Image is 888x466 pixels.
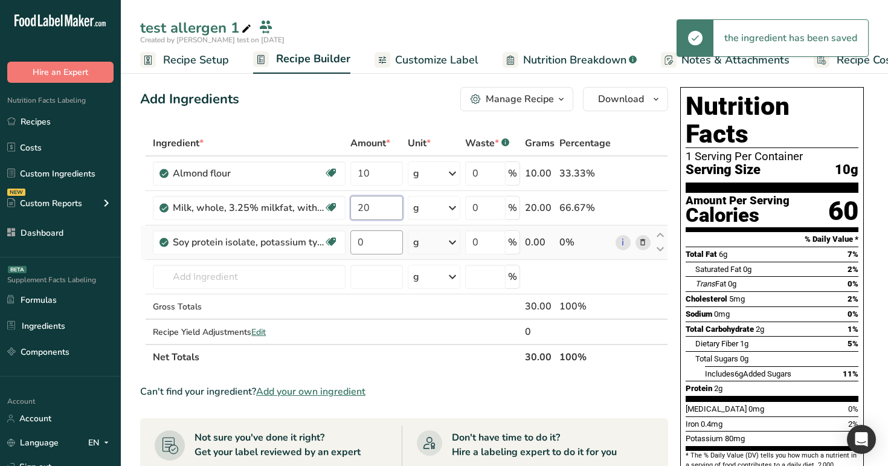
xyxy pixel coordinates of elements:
span: Ingredient [153,136,204,150]
div: 20.00 [525,201,555,215]
span: Fat [695,279,726,288]
span: Serving Size [686,163,761,178]
span: Recipe Builder [276,51,350,67]
span: Total Fat [686,250,717,259]
div: 0.00 [525,235,555,250]
span: 2% [848,265,858,274]
span: Created by [PERSON_NAME] test on [DATE] [140,35,285,45]
div: Open Intercom Messenger [847,425,876,454]
span: 80mg [725,434,745,443]
span: 1% [848,325,858,334]
a: Notes & Attachments [661,47,790,74]
span: 10g [835,163,858,178]
button: Download [583,87,668,111]
div: Not sure you've done it right? Get your label reviewed by an expert [195,430,361,459]
div: 66.67% [559,201,611,215]
div: Soy protein isolate, potassium type [173,235,324,250]
span: Sodium [686,309,712,319]
input: Add Ingredient [153,265,346,289]
div: 1 Serving Per Container [686,150,858,163]
span: Grams [525,136,555,150]
span: Includes Added Sugars [705,369,791,378]
div: 0% [559,235,611,250]
a: Nutrition Breakdown [503,47,637,74]
a: Recipe Builder [253,45,350,74]
div: 0 [525,325,555,339]
span: 2g [756,325,764,334]
span: 0mg [748,404,764,413]
th: Net Totals [150,344,523,369]
div: Recipe Yield Adjustments [153,326,346,338]
div: 30.00 [525,299,555,314]
span: 5% [848,339,858,348]
span: 0g [740,354,748,363]
div: 10.00 [525,166,555,181]
button: Hire an Expert [7,62,114,83]
span: Total Carbohydrate [686,325,754,334]
div: BETA [8,266,27,273]
div: 100% [559,299,611,314]
div: EN [88,436,114,450]
a: i [616,235,631,250]
span: Saturated Fat [695,265,741,274]
span: Potassium [686,434,723,443]
div: g [413,270,419,284]
div: Manage Recipe [486,92,554,106]
div: NEW [7,189,25,196]
span: 0.4mg [701,419,722,429]
span: 2% [848,294,858,303]
span: Amount [350,136,390,150]
span: Total Sugars [695,354,738,363]
span: Recipe Setup [163,52,229,68]
a: Language [7,432,59,453]
span: [MEDICAL_DATA] [686,404,747,413]
th: 30.00 [523,344,557,369]
div: Waste [465,136,509,150]
span: 1g [740,339,748,348]
div: Almond flour [173,166,324,181]
div: Don't have time to do it? Hire a labeling expert to do it for you [452,430,617,459]
div: Milk, whole, 3.25% milkfat, without added vitamin A and [MEDICAL_DATA] [173,201,324,215]
a: Recipe Setup [140,47,229,74]
span: 0g [743,265,751,274]
span: 6g [719,250,727,259]
span: 0% [848,279,858,288]
span: Customize Label [395,52,478,68]
span: Nutrition Breakdown [523,52,626,68]
span: 11% [843,369,858,378]
th: 100% [557,344,613,369]
span: Unit [408,136,431,150]
span: Edit [251,326,266,338]
span: 0mg [714,309,730,319]
section: % Daily Value * [686,232,858,247]
div: g [413,166,419,181]
div: Add Ingredients [140,89,239,109]
span: Notes & Attachments [681,52,790,68]
span: 0% [848,404,858,413]
span: 6g [735,369,743,378]
span: Dietary Fiber [695,339,738,348]
span: Cholesterol [686,294,727,303]
span: 2g [714,384,722,393]
div: Gross Totals [153,300,346,313]
a: Customize Label [375,47,478,74]
h1: Nutrition Facts [686,92,858,148]
span: 0g [728,279,736,288]
span: Add your own ingredient [256,384,365,399]
div: Custom Reports [7,197,82,210]
div: the ingredient has been saved [713,20,868,56]
div: 60 [828,195,858,227]
span: 5mg [729,294,745,303]
span: Iron [686,419,699,429]
span: Protein [686,384,712,393]
button: Manage Recipe [460,87,573,111]
div: Calories [686,207,790,224]
span: Percentage [559,136,611,150]
i: Trans [695,279,715,288]
div: test allergen 1 [140,17,254,39]
span: 7% [848,250,858,259]
span: Download [598,92,644,106]
div: g [413,235,419,250]
div: Can't find your ingredient? [140,384,668,399]
div: 33.33% [559,166,611,181]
